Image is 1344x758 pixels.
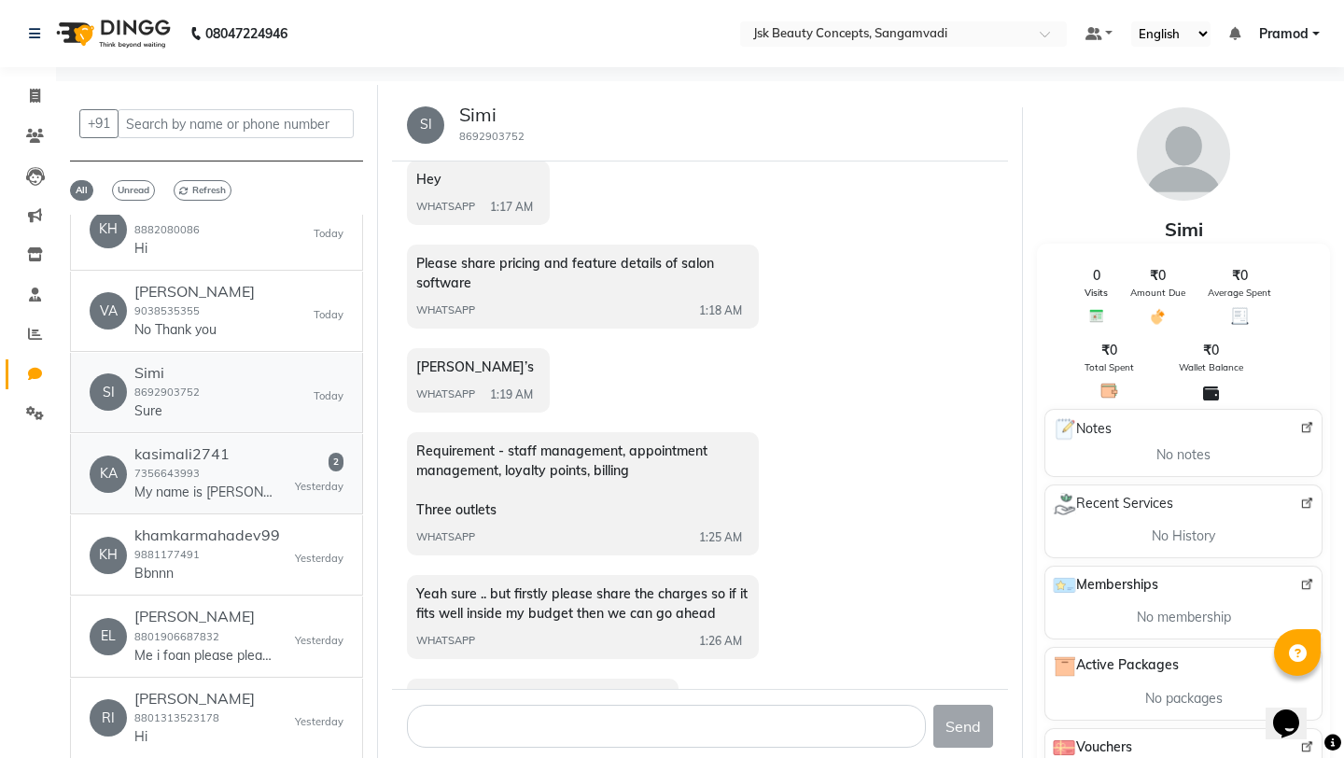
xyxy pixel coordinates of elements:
[118,109,354,138] input: Search by name or phone number
[699,529,742,546] span: 1:25 AM
[416,171,441,188] span: Hey
[134,526,280,544] h6: khamkarmahadev99
[134,364,200,382] h6: Simi
[205,7,287,60] b: 08047224946
[295,714,343,730] small: Yesterday
[1203,341,1219,360] span: ₹0
[295,551,343,567] small: Yesterday
[416,199,475,215] span: WHATSAPP
[134,445,274,463] h6: kasimali2741
[1053,655,1179,678] span: Active Packages
[314,307,343,323] small: Today
[134,483,274,502] p: My name is [PERSON_NAME] I am [PERSON_NAME] shop
[1085,360,1134,374] span: Total Spent
[70,180,93,201] span: All
[90,373,127,411] div: SI
[112,180,155,201] span: Unread
[90,699,127,737] div: RI
[134,690,255,708] h6: [PERSON_NAME]
[90,456,127,493] div: KA
[1145,689,1223,709] span: No packages
[134,401,200,421] p: Sure
[90,537,127,574] div: KH
[90,292,127,330] div: VA
[416,302,475,318] span: WHATSAPP
[459,130,525,143] small: 8692903752
[174,180,231,201] span: Refresh
[134,320,255,340] p: No Thank you
[295,479,343,495] small: Yesterday
[699,633,742,650] span: 1:26 AM
[134,223,200,236] small: 8882080086
[1231,307,1249,325] img: Average Spent Icon
[79,109,119,138] button: +91
[1100,382,1118,400] img: Total Spent Icon
[1259,24,1309,44] span: Pramod
[459,104,525,126] h5: Simi
[416,386,475,402] span: WHATSAPP
[314,388,343,404] small: Today
[48,7,175,60] img: logo
[134,386,200,399] small: 8692903752
[416,633,475,649] span: WHATSAPP
[295,633,343,649] small: Yesterday
[1149,307,1167,326] img: Amount Due Icon
[1101,341,1117,360] span: ₹0
[329,453,343,471] span: 2
[134,608,274,625] h6: [PERSON_NAME]
[134,727,255,747] p: Hi
[314,226,343,242] small: Today
[1137,608,1231,627] span: No membership
[134,711,219,724] small: 8801313523178
[1053,493,1173,515] span: Recent Services
[416,255,714,291] span: Please share pricing and feature details of salon software
[134,239,200,259] p: Hi
[134,564,274,583] p: Bbnnn
[1053,574,1158,597] span: Memberships
[90,618,127,655] div: EL
[1156,445,1211,465] span: No notes
[416,585,748,622] span: Yeah sure .. but firstly please share the charges so if it fits well inside my budget then we can...
[490,386,533,403] span: 1:19 AM
[490,199,533,216] span: 1:17 AM
[1037,216,1330,244] div: Simi
[134,548,200,561] small: 9881177491
[134,646,274,666] p: Me i foan please please please
[1053,417,1112,442] span: Notes
[407,106,444,144] div: SI
[416,358,534,375] span: [PERSON_NAME]’s
[1085,286,1108,300] span: Visits
[1179,360,1243,374] span: Wallet Balance
[1093,266,1100,286] span: 0
[134,467,200,480] small: 7356643993
[134,304,200,317] small: 9038535355
[134,630,219,643] small: 8801906687832
[416,442,707,518] span: Requirement - staff management, appointment management, loyalty points, billing Three outlets
[416,529,475,545] span: WHATSAPP
[699,302,742,319] span: 1:18 AM
[1208,286,1271,300] span: Average Spent
[1150,266,1166,286] span: ₹0
[1130,286,1185,300] span: Amount Due
[134,283,255,301] h6: [PERSON_NAME]
[1137,107,1230,201] img: avatar
[90,211,127,248] div: KH
[1266,683,1325,739] iframe: chat widget
[1152,526,1215,546] span: No History
[1232,266,1248,286] span: ₹0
